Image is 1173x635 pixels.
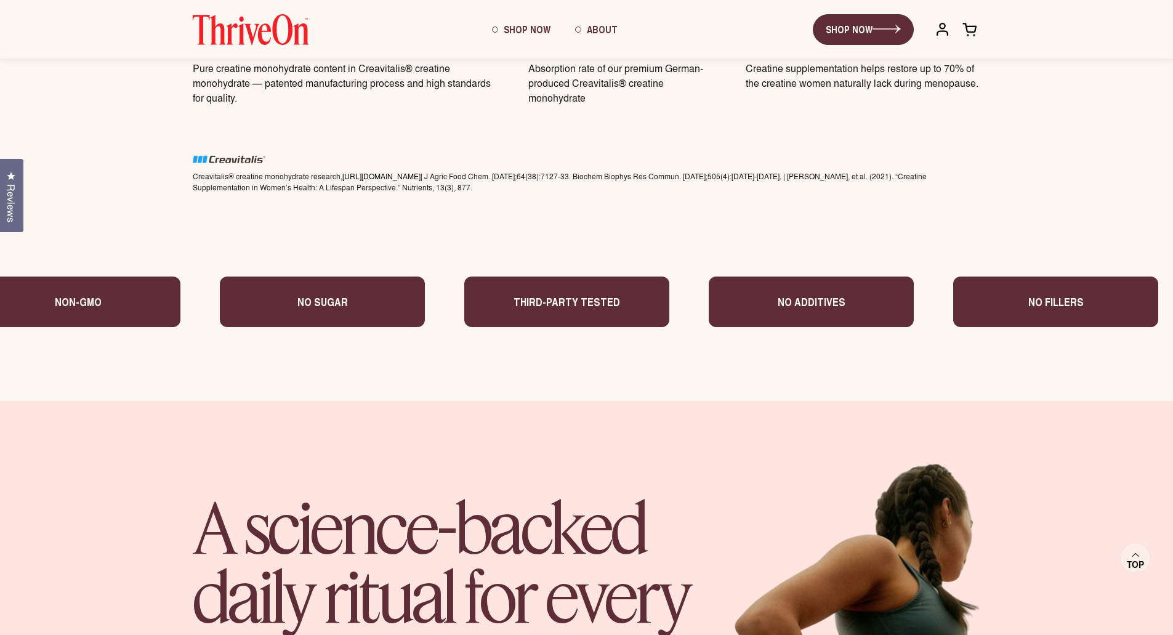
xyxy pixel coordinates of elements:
[1026,294,1082,310] p: No Fillers
[1127,559,1144,570] span: Top
[3,184,19,222] span: Reviews
[193,171,981,193] p: Creavitalis® creatine monohydrate research, | J Agric Food Chem. [DATE];64(38):7127-33. Biochem B...
[813,14,914,45] a: SHOP NOW
[776,294,844,310] p: No Additives
[193,155,265,163] img: creavitalis-logo.png
[746,61,981,91] p: Creatine supplementation helps restore up to 70% of the creatine women naturally lack during meno...
[342,171,421,182] a: [URL][DOMAIN_NAME]
[587,22,618,36] span: About
[296,294,346,310] p: No Sugar
[563,13,630,46] a: About
[480,13,563,46] a: Shop Now
[53,294,100,310] p: Non-GMO
[193,61,499,105] p: Pure creatine monohydrate content in Creavitalis® creatine monohydrate — patented manufacturing p...
[504,22,550,36] span: Shop Now
[528,61,716,105] p: Absorption rate of our premium German-produced Creavitalis® creatine monohydrate
[512,294,619,310] p: Third-Party Tested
